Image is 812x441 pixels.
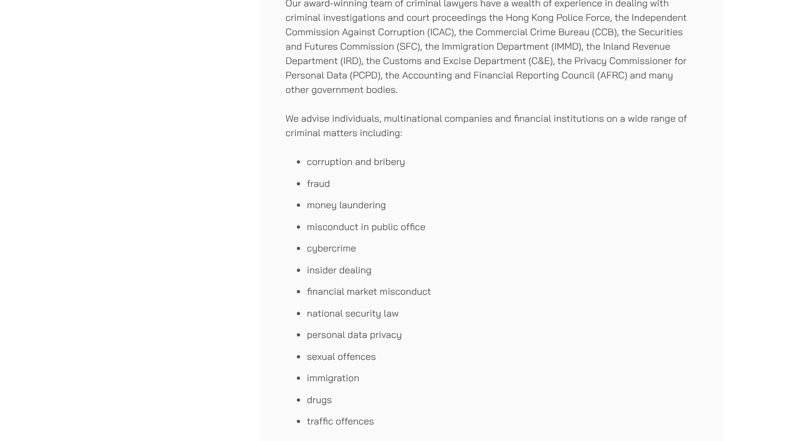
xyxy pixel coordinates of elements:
li: insider dealing [307,263,698,277]
p: We advise individuals, multinational companies and financial institutions on a wide range of crim... [286,111,698,140]
li: cybercrime [307,241,698,255]
li: financial market misconduct [307,284,698,298]
li: sexual offences [307,349,698,364]
li: drugs [307,392,698,407]
li: national security law [307,306,698,320]
li: money laundering [307,198,698,212]
li: traffic offences [307,414,698,428]
li: fraud [307,176,698,191]
li: personal data privacy [307,327,698,342]
li: misconduct in public office [307,219,698,234]
li: immigration [307,371,698,385]
li: corruption and bribery [307,154,698,169]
